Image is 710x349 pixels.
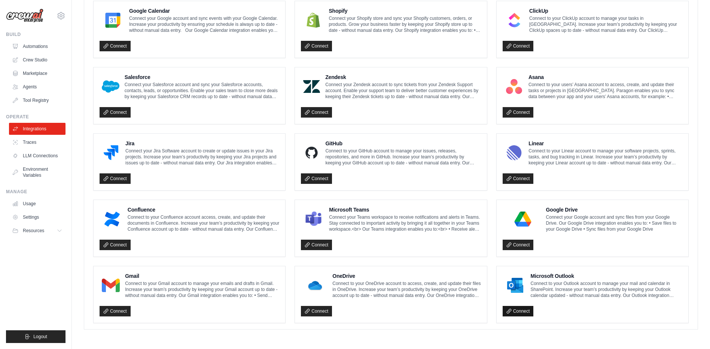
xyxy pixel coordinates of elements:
h4: Microsoft Teams [329,206,481,213]
p: Connect to your ClickUp account to manage your tasks in [GEOGRAPHIC_DATA]. Increase your team’s p... [529,15,682,33]
p: Connect to your OneDrive account to access, create, and update their files in OneDrive. Increase ... [332,280,481,298]
p: Connect to your Linear account to manage your software projects, sprints, tasks, and bug tracking... [528,148,682,166]
span: Resources [23,228,44,234]
h4: ClickUp [529,7,682,15]
a: Connect [100,306,131,316]
p: Connect to your Outlook account to manage your mail and calendar in SharePoint. Increase your tea... [531,280,682,298]
a: Connect [100,107,131,118]
h4: Google Drive [546,206,682,213]
h4: Salesforce [125,73,280,81]
img: Zendesk Logo [303,79,320,94]
p: Connect to your Confluence account access, create, and update their documents in Confluence. Incr... [128,214,280,232]
a: Connect [301,107,332,118]
a: Connect [301,41,332,51]
a: Tool Registry [9,94,65,106]
h4: Gmail [125,272,279,280]
img: Gmail Logo [102,278,120,293]
a: Connect [503,173,534,184]
a: Connect [100,240,131,250]
a: Traces [9,136,65,148]
a: Connect [100,41,131,51]
h4: Microsoft Outlook [531,272,682,280]
h4: OneDrive [332,272,481,280]
a: Connect [301,240,332,250]
a: LLM Connections [9,150,65,162]
a: Marketplace [9,67,65,79]
img: Google Calendar Logo [102,13,124,28]
img: Google Drive Logo [505,212,541,227]
a: Usage [9,198,65,210]
p: Connect to your GitHub account to manage your issues, releases, repositories, and more in GitHub.... [325,148,481,166]
img: Microsoft Teams Logo [303,212,324,227]
a: Connect [503,306,534,316]
h4: Confluence [128,206,280,213]
h4: Jira [125,140,279,147]
p: Connect to your users’ Asana account to access, create, and update their tasks or projects in [GE... [528,82,682,100]
button: Resources [9,225,65,237]
p: Connect your Google account and sync events with your Google Calendar. Increase your productivity... [129,15,279,33]
img: OneDrive Logo [303,278,327,293]
h4: Linear [528,140,682,147]
a: Crew Studio [9,54,65,66]
img: Asana Logo [505,79,523,94]
img: Jira Logo [102,145,120,160]
p: Connect your Jira Software account to create or update issues in your Jira projects. Increase you... [125,148,279,166]
img: Salesforce Logo [102,79,119,94]
a: Connect [100,173,131,184]
a: Agents [9,81,65,93]
a: Automations [9,40,65,52]
a: Connect [503,41,534,51]
p: Connect your Teams workspace to receive notifications and alerts in Teams. Stay connected to impo... [329,214,481,232]
a: Connect [503,107,534,118]
a: Connect [301,306,332,316]
button: Logout [6,330,65,343]
div: Manage [6,189,65,195]
div: Operate [6,114,65,120]
p: Connect your Google account and sync files from your Google Drive. Our Google Drive integration e... [546,214,682,232]
a: Environment Variables [9,163,65,181]
p: Connect your Shopify store and sync your Shopify customers, orders, or products. Grow your busine... [329,15,481,33]
a: Settings [9,211,65,223]
img: Shopify Logo [303,13,323,28]
img: Linear Logo [505,145,524,160]
a: Connect [301,173,332,184]
p: Connect your Salesforce account and sync your Salesforce accounts, contacts, leads, or opportunit... [125,82,280,100]
h4: Asana [528,73,682,81]
span: Logout [33,334,47,340]
img: Confluence Logo [102,212,122,227]
img: Logo [6,9,43,23]
h4: Shopify [329,7,481,15]
a: Connect [503,240,534,250]
img: Microsoft Outlook Logo [505,278,525,293]
h4: Google Calendar [129,7,279,15]
img: GitHub Logo [303,145,320,160]
p: Connect to your Gmail account to manage your emails and drafts in Gmail. Increase your team’s pro... [125,280,279,298]
img: ClickUp Logo [505,13,524,28]
p: Connect your Zendesk account to sync tickets from your Zendesk Support account. Enable your suppo... [325,82,481,100]
h4: Zendesk [325,73,481,81]
h4: GitHub [325,140,481,147]
div: Build [6,31,65,37]
a: Integrations [9,123,65,135]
